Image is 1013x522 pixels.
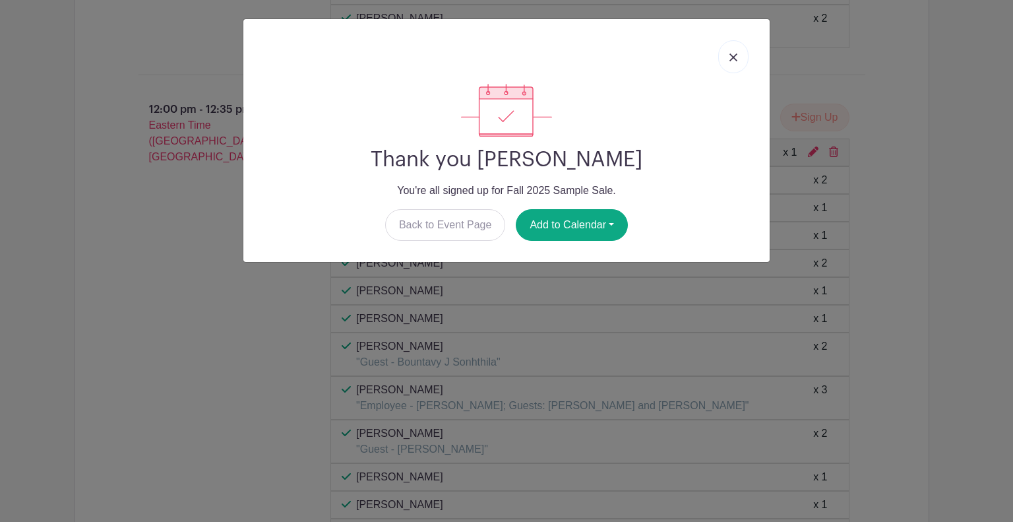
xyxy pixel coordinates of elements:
[729,53,737,61] img: close_button-5f87c8562297e5c2d7936805f587ecaba9071eb48480494691a3f1689db116b3.svg
[461,84,552,137] img: signup_complete-c468d5dda3e2740ee63a24cb0ba0d3ce5d8a4ecd24259e683200fb1569d990c8.svg
[385,209,506,241] a: Back to Event Page
[516,209,628,241] button: Add to Calendar
[254,183,759,199] p: You're all signed up for Fall 2025 Sample Sale.
[254,147,759,172] h2: Thank you [PERSON_NAME]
